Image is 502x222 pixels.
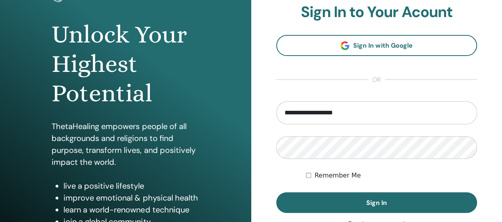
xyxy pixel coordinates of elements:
li: learn a world-renowned technique [63,204,199,216]
li: improve emotional & physical health [63,192,199,204]
h2: Sign In to Your Acount [276,3,477,21]
p: ThetaHealing empowers people of all backgrounds and religions to find purpose, transform lives, a... [52,120,199,168]
button: Sign In [276,192,477,213]
span: Sign In with Google [353,41,412,50]
label: Remember Me [314,171,361,180]
h1: Unlock Your Highest Potential [52,20,199,108]
div: Keep me authenticated indefinitely or until I manually logout [306,171,477,180]
a: Sign In with Google [276,35,477,56]
li: live a positive lifestyle [63,180,199,192]
span: or [368,75,385,85]
span: Sign In [366,199,387,207]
